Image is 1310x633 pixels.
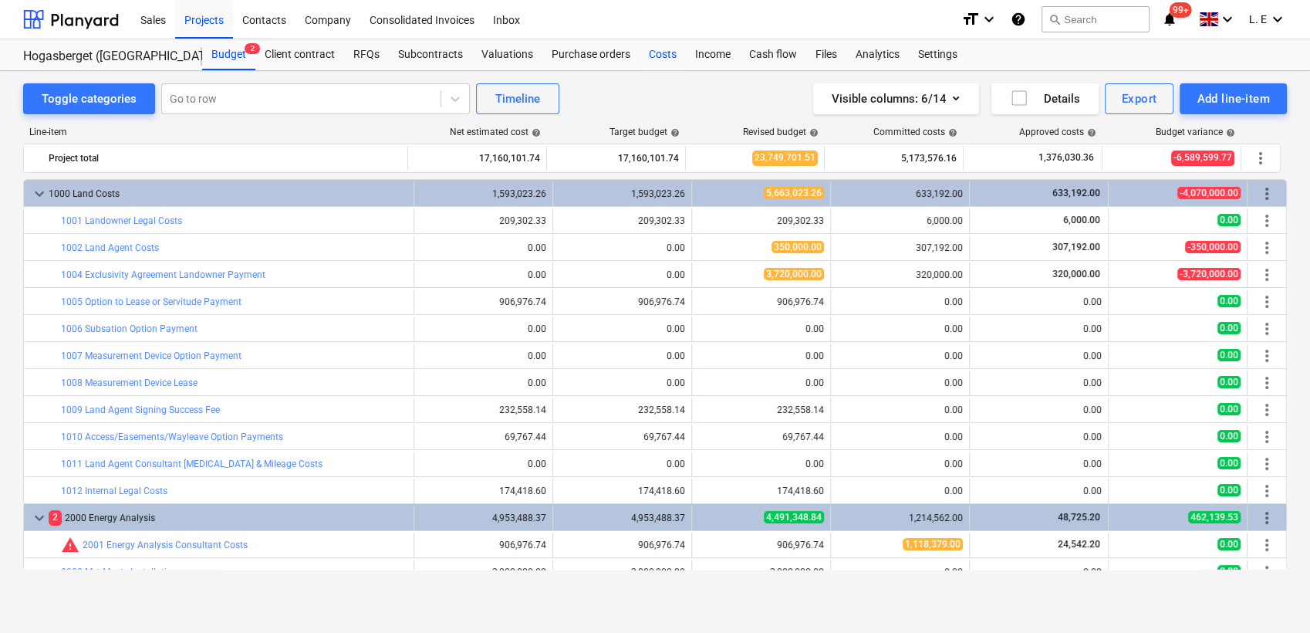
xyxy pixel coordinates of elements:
div: Export [1122,89,1157,109]
span: 6,000.00 [1062,215,1102,225]
div: 3,000,000.00 [698,567,824,577]
span: L. E [1249,13,1267,25]
div: Budget [202,39,255,70]
span: 5,663,023.26 [764,187,824,199]
div: 232,558.14 [698,405,824,415]
iframe: Chat Widget [1233,559,1310,633]
a: 1005 Option to Lease or Servitude Payment [61,296,241,307]
i: Knowledge base [1011,10,1026,29]
a: Client contract [255,39,344,70]
div: 3,000,000.00 [420,567,546,577]
div: 17,160,101.74 [414,146,540,171]
span: 0.00 [1217,484,1241,496]
span: help [667,128,680,137]
span: 0.00 [1217,322,1241,334]
div: 633,192.00 [837,188,963,199]
button: Timeline [476,83,559,114]
span: help [806,128,819,137]
div: 0.00 [837,350,963,361]
span: 462,139.53 [1188,511,1241,523]
a: 1010 Access/Easements/Wayleave Option Payments [61,432,283,442]
span: 23,749,701.51 [752,151,818,165]
span: 1,118,379.00 [903,538,963,550]
div: Revised budget [743,127,819,137]
div: 0.00 [837,567,963,577]
div: Add line-item [1197,89,1270,109]
a: 1007 Measurement Device Option Payment [61,350,241,361]
span: -6,589,599.77 [1171,151,1234,165]
div: 6,000.00 [837,215,963,226]
div: 0.00 [976,296,1102,307]
div: 0.00 [837,296,963,307]
span: More actions [1258,482,1276,500]
span: 0.00 [1217,214,1241,226]
div: 0.00 [837,486,963,496]
span: 2 [49,510,62,525]
i: format_size [961,10,980,29]
span: 0.00 [1217,295,1241,307]
div: 0.00 [698,323,824,334]
div: 1,593,023.26 [559,188,685,199]
span: keyboard_arrow_down [30,184,49,203]
span: 0.00 [1217,430,1241,442]
span: 4,491,348.84 [764,511,824,523]
span: More actions [1258,455,1276,473]
a: 1004 Exclusivity Agreement Landowner Payment [61,269,265,280]
div: 1,214,562.00 [837,513,963,523]
div: 906,976.74 [420,296,546,307]
div: 320,000.00 [837,269,963,280]
a: Valuations [472,39,542,70]
div: 69,767.44 [698,432,824,442]
a: Cash flow [740,39,806,70]
a: Costs [640,39,686,70]
button: Toggle categories [23,83,155,114]
button: Visible columns:6/14 [813,83,979,114]
span: More actions [1258,184,1276,203]
div: 0.00 [698,377,824,388]
div: 209,302.33 [420,215,546,226]
div: 0.00 [976,432,1102,442]
span: -4,070,000.00 [1177,187,1241,199]
div: 0.00 [837,405,963,415]
span: 99+ [1170,2,1192,18]
div: 0.00 [559,459,685,469]
div: 3,000,000.00 [559,567,685,577]
span: More actions [1258,212,1276,230]
a: Files [806,39,846,70]
a: Settings [909,39,967,70]
span: More actions [1258,428,1276,446]
span: 320,000.00 [1051,269,1102,279]
div: Target budget [609,127,680,137]
button: Export [1105,83,1174,114]
div: 0.00 [837,459,963,469]
button: Add line-item [1180,83,1287,114]
span: 1,376,030.36 [1037,151,1096,164]
i: keyboard_arrow_down [1218,10,1237,29]
div: 0.00 [976,405,1102,415]
a: Subcontracts [389,39,472,70]
div: 5,173,576.16 [831,146,957,171]
div: 4,953,488.37 [559,513,685,523]
span: 633,192.00 [1051,188,1102,198]
div: 0.00 [559,323,685,334]
div: 906,976.74 [559,296,685,307]
button: Details [991,83,1099,114]
span: More actions [1258,401,1276,419]
span: 3,720,000.00 [764,268,824,280]
a: Income [686,39,740,70]
div: 0.00 [976,486,1102,496]
a: Purchase orders [542,39,640,70]
span: More actions [1258,266,1276,284]
div: Line-item [23,127,409,137]
div: 906,976.74 [698,540,824,550]
span: 24,542.20 [1056,539,1102,550]
a: 2001 Energy Analysis Consultant Costs [83,540,248,550]
div: Hogasberget ([GEOGRAPHIC_DATA]) [23,49,184,65]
